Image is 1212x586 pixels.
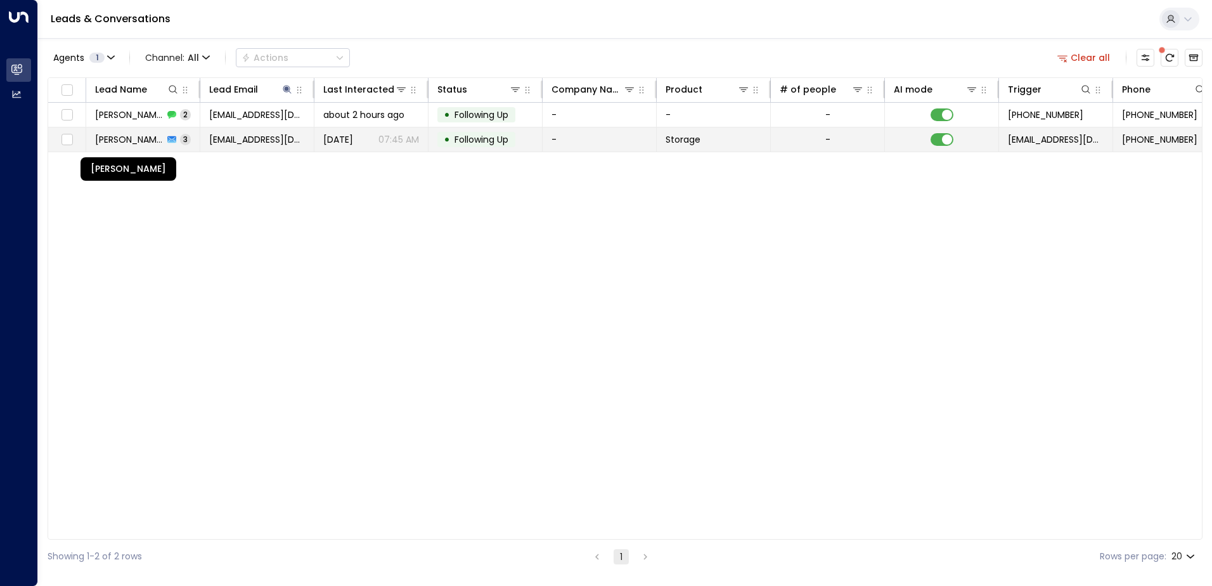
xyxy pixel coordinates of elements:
div: # of people [780,82,836,97]
p: 07:45 AM [378,133,419,146]
div: Company Name [551,82,636,97]
div: Trigger [1008,82,1092,97]
span: +447450162555 [1122,108,1197,121]
div: Product [666,82,750,97]
span: Following Up [454,133,508,146]
button: Actions [236,48,350,67]
span: 1 [89,53,105,63]
span: leads@space-station.co.uk [1008,133,1104,146]
div: AI mode [894,82,978,97]
span: 3 [180,134,191,145]
span: thomasianmetcalfe1@gmail.com [209,108,305,121]
div: • [444,104,450,126]
span: Toggle select row [59,132,75,148]
button: Agents1 [48,49,119,67]
span: +447450162555 [1122,133,1197,146]
div: Product [666,82,702,97]
div: Actions [242,52,288,63]
div: Lead Name [95,82,179,97]
span: Channel: [140,49,215,67]
div: # of people [780,82,864,97]
div: Lead Name [95,82,147,97]
div: Last Interacted [323,82,408,97]
button: Archived Leads [1185,49,1202,67]
div: Last Interacted [323,82,394,97]
span: Following Up [454,108,508,121]
div: Showing 1-2 of 2 rows [48,550,142,563]
span: Agents [53,53,84,62]
label: Rows per page: [1100,550,1166,563]
span: Aug 17, 2025 [323,133,353,146]
div: • [444,129,450,150]
span: about 2 hours ago [323,108,404,121]
button: Customize [1137,49,1154,67]
div: - [825,133,830,146]
td: - [543,127,657,152]
div: Lead Email [209,82,258,97]
div: AI mode [894,82,932,97]
span: 2 [180,109,191,120]
div: 20 [1171,547,1197,566]
button: Channel:All [140,49,215,67]
span: Thomas Metcalfe [95,108,164,121]
td: - [543,103,657,127]
div: - [825,108,830,121]
span: All [188,53,199,63]
div: Phone [1122,82,1206,97]
div: Lead Email [209,82,293,97]
button: Clear all [1052,49,1116,67]
div: Status [437,82,522,97]
span: Storage [666,133,700,146]
div: Trigger [1008,82,1041,97]
div: [PERSON_NAME] [81,157,176,181]
span: thomasianmetcalfe1@gmail.com [209,133,305,146]
div: Status [437,82,467,97]
span: Thomas Metcalfe [95,133,164,146]
div: Button group with a nested menu [236,48,350,67]
button: page 1 [614,549,629,564]
nav: pagination navigation [589,549,654,564]
div: Phone [1122,82,1151,97]
span: +447450162555 [1008,108,1083,121]
span: Toggle select all [59,82,75,98]
a: Leads & Conversations [51,11,171,26]
div: Company Name [551,82,623,97]
td: - [657,103,771,127]
span: Toggle select row [59,107,75,123]
span: There are new threads available. Refresh the grid to view the latest updates. [1161,49,1178,67]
